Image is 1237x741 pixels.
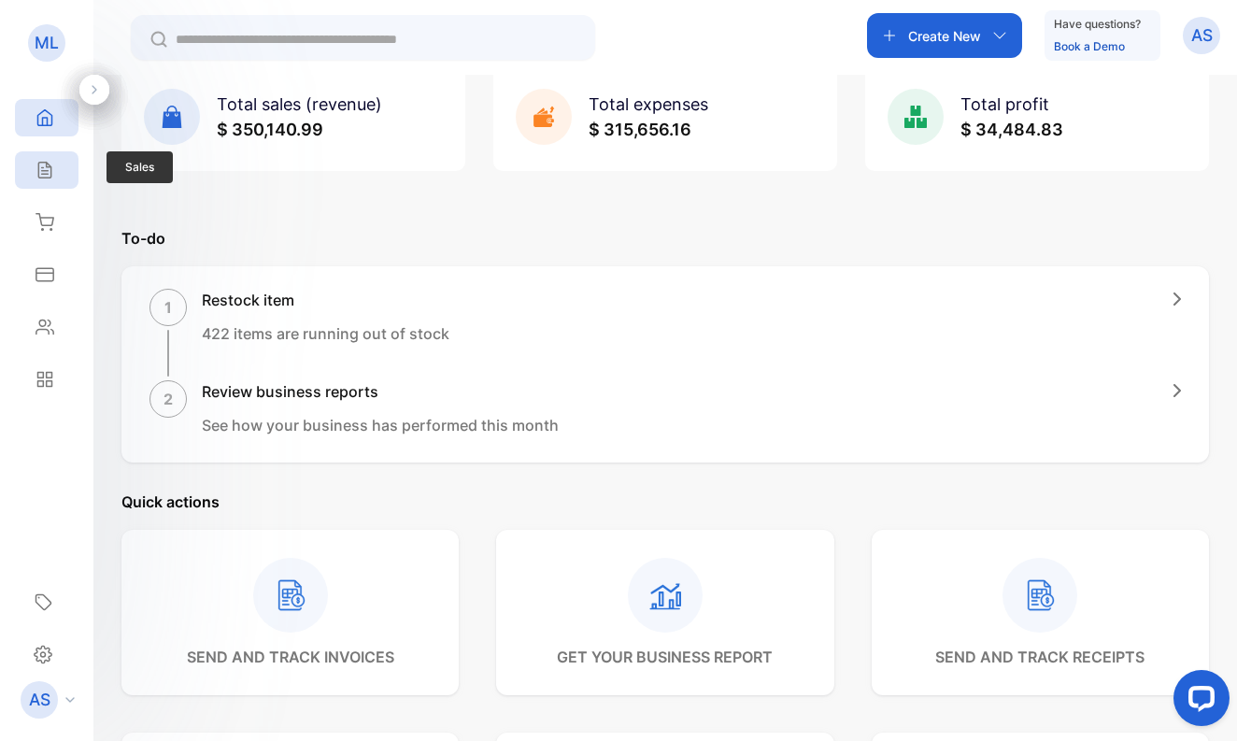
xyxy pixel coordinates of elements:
[107,151,173,183] span: Sales
[217,94,382,114] span: Total sales (revenue)
[1159,663,1237,741] iframe: LiveChat chat widget
[589,94,708,114] span: Total expenses
[935,646,1145,668] p: send and track receipts
[202,322,449,345] p: 422 items are running out of stock
[908,26,981,46] p: Create New
[1191,23,1213,48] p: AS
[960,94,1049,114] span: Total profit
[29,688,50,712] p: AS
[557,646,773,668] p: get your business report
[217,120,323,139] span: $ 350,140.99
[1054,15,1141,34] p: Have questions?
[202,380,559,403] h1: Review business reports
[202,289,449,311] h1: Restock item
[164,388,173,410] p: 2
[1054,39,1125,53] a: Book a Demo
[121,227,1209,249] p: To-do
[867,13,1022,58] button: Create New
[589,120,691,139] span: $ 315,656.16
[187,646,394,668] p: send and track invoices
[202,414,559,436] p: See how your business has performed this month
[121,491,1209,513] p: Quick actions
[1183,13,1220,58] button: AS
[35,31,59,55] p: ML
[960,120,1063,139] span: $ 34,484.83
[164,296,172,319] p: 1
